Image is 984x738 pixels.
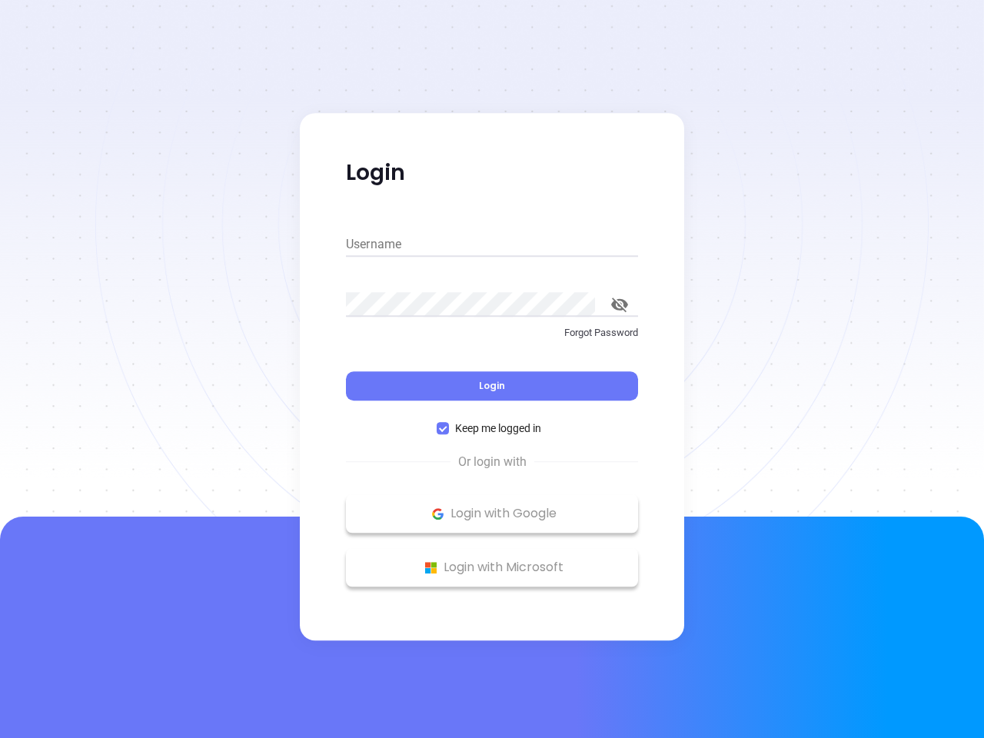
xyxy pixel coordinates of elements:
span: Or login with [450,453,534,471]
img: Google Logo [428,504,447,524]
img: Microsoft Logo [421,558,440,577]
button: toggle password visibility [601,286,638,323]
span: Keep me logged in [449,420,547,437]
span: Login [479,379,505,392]
button: Google Logo Login with Google [346,494,638,533]
button: Microsoft Logo Login with Microsoft [346,548,638,587]
button: Login [346,371,638,401]
p: Login with Google [354,502,630,525]
p: Login with Microsoft [354,556,630,579]
a: Forgot Password [346,325,638,353]
p: Forgot Password [346,325,638,341]
p: Login [346,159,638,187]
